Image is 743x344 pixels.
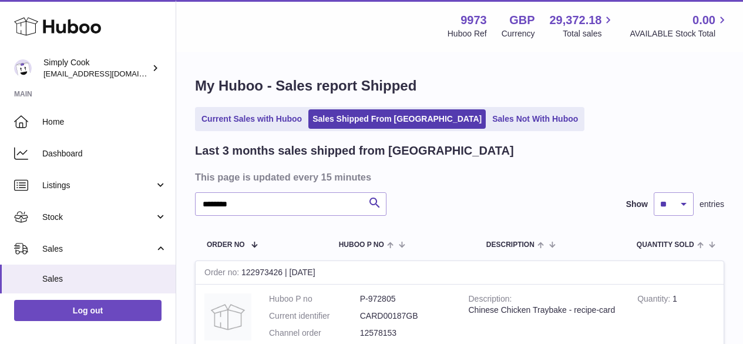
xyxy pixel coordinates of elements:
span: Sales [42,243,154,255]
dd: 12578153 [360,328,451,339]
div: Chinese Chicken Traybake - recipe-card [469,305,620,316]
h1: My Huboo - Sales report Shipped [195,76,724,95]
a: Current Sales with Huboo [197,109,306,129]
span: Dashboard [42,148,167,159]
span: 0.00 [692,12,715,28]
h3: This page is updated every 15 minutes [195,171,721,183]
label: Show [626,199,648,210]
span: AVAILABLE Stock Total [630,28,729,39]
span: Order No [207,241,245,249]
strong: GBP [509,12,534,28]
strong: 9973 [460,12,487,28]
span: [EMAIL_ADDRESS][DOMAIN_NAME] [43,69,173,78]
strong: Order no [204,268,241,280]
a: 29,372.18 Total sales [549,12,615,39]
span: Total sales [563,28,615,39]
span: Description [486,241,534,249]
div: 122973426 | [DATE] [196,261,724,285]
strong: Quantity [637,294,673,306]
span: entries [700,199,724,210]
a: Log out [14,300,162,321]
span: Stock [42,212,154,223]
a: Sales Not With Huboo [488,109,582,129]
dt: Channel order [269,328,360,339]
span: Home [42,116,167,128]
img: no-photo.jpg [204,293,251,340]
a: Sales Shipped From [GEOGRAPHIC_DATA] [308,109,486,129]
img: internalAdmin-9973@internal.huboo.com [14,59,32,77]
span: Quantity Sold [637,241,694,249]
dd: CARD00187GB [360,310,451,322]
div: Huboo Ref [448,28,487,39]
div: Simply Cook [43,57,149,79]
dt: Huboo P no [269,293,360,305]
span: Huboo P no [339,241,384,249]
dd: P-972805 [360,293,451,305]
strong: Description [469,294,512,306]
span: 29,372.18 [549,12,601,28]
span: Sales [42,273,167,285]
div: Currency [502,28,535,39]
a: 0.00 AVAILABLE Stock Total [630,12,729,39]
span: Listings [42,180,154,191]
dt: Current identifier [269,310,360,322]
h2: Last 3 months sales shipped from [GEOGRAPHIC_DATA] [195,143,514,159]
